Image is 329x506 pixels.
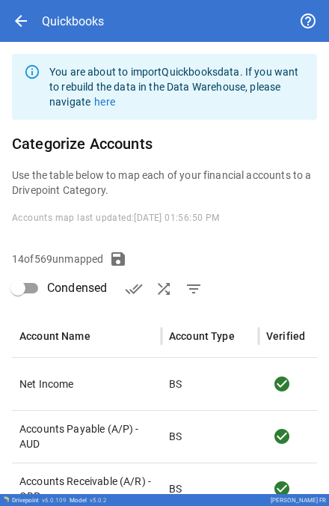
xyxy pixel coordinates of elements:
div: Drivepoint [12,497,67,504]
div: Quickbooks [42,14,104,28]
h6: Categorize Accounts [12,132,317,156]
button: Verify Accounts [119,274,149,304]
span: arrow_back [12,12,30,30]
p: Accounts Receivable (A/R) - GBP [19,474,154,504]
p: Use the table below to map each of your financial accounts to a Drivepoint Category. [12,168,317,198]
span: shuffle [155,280,173,298]
p: BS [169,481,182,496]
p: BS [169,377,182,391]
span: v 5.0.2 [90,497,107,504]
span: Condensed [47,279,107,297]
span: filter_list [185,280,203,298]
p: Net Income [19,377,154,391]
p: 14 of 569 unmapped [12,252,103,266]
div: Verified [266,330,305,342]
p: BS [169,429,182,444]
img: Drivepoint [3,496,9,502]
div: Account Name [19,330,90,342]
span: Accounts map last updated: [DATE] 01:56:50 PM [12,213,220,223]
a: here [94,96,115,108]
div: Account Type [169,330,235,342]
p: Accounts Payable (A/P) - AUD [19,421,154,451]
div: [PERSON_NAME] FR [271,497,326,504]
button: AI Auto-Map Accounts [149,274,179,304]
div: You are about to import Quickbooks data. If you want to rebuild the data in the Data Warehouse, p... [49,58,305,115]
button: Show Unmapped Accounts Only [179,274,209,304]
div: Model [70,497,107,504]
span: done_all [125,280,143,298]
span: v 6.0.109 [42,497,67,504]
